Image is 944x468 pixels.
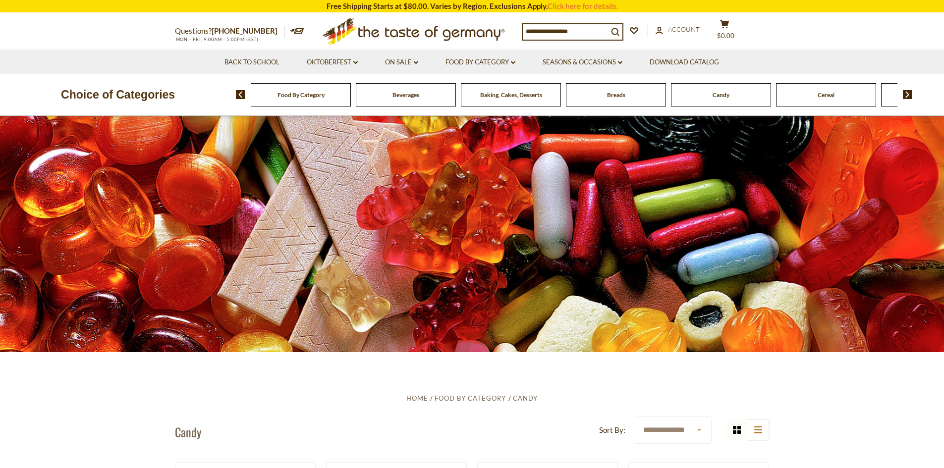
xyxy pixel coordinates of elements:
[212,26,278,35] a: [PHONE_NUMBER]
[278,91,325,99] a: Food By Category
[307,57,358,68] a: Oktoberfest
[717,32,734,40] span: $0.00
[236,90,245,99] img: previous arrow
[175,424,201,439] h1: Candy
[650,57,719,68] a: Download Catalog
[175,37,259,42] span: MON - FRI, 9:00AM - 5:00PM (EST)
[175,25,285,38] p: Questions?
[435,394,506,402] a: Food By Category
[710,19,740,44] button: $0.00
[668,25,700,33] span: Account
[818,91,834,99] a: Cereal
[513,394,538,402] a: Candy
[713,91,729,99] a: Candy
[543,57,622,68] a: Seasons & Occasions
[656,24,700,35] a: Account
[607,91,625,99] a: Breads
[599,424,625,436] label: Sort By:
[480,91,542,99] a: Baking, Cakes, Desserts
[406,394,428,402] a: Home
[903,90,912,99] img: next arrow
[224,57,279,68] a: Back to School
[385,57,418,68] a: On Sale
[392,91,419,99] a: Beverages
[445,57,515,68] a: Food By Category
[548,1,618,10] a: Click here for details.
